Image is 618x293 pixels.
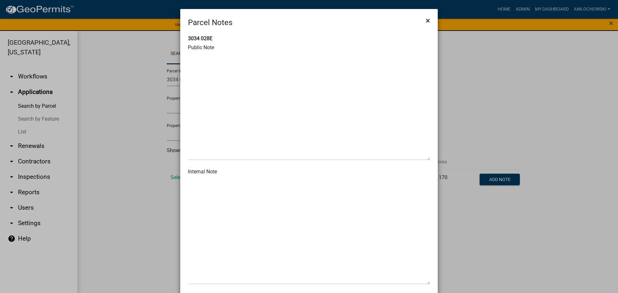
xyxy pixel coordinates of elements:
span: × [426,16,430,25]
label: Public Note [188,45,214,50]
h4: Parcel Notes [188,17,232,28]
label: Internal Note [188,169,217,174]
strong: 3034 028E [188,35,212,41]
button: Close [421,12,435,30]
